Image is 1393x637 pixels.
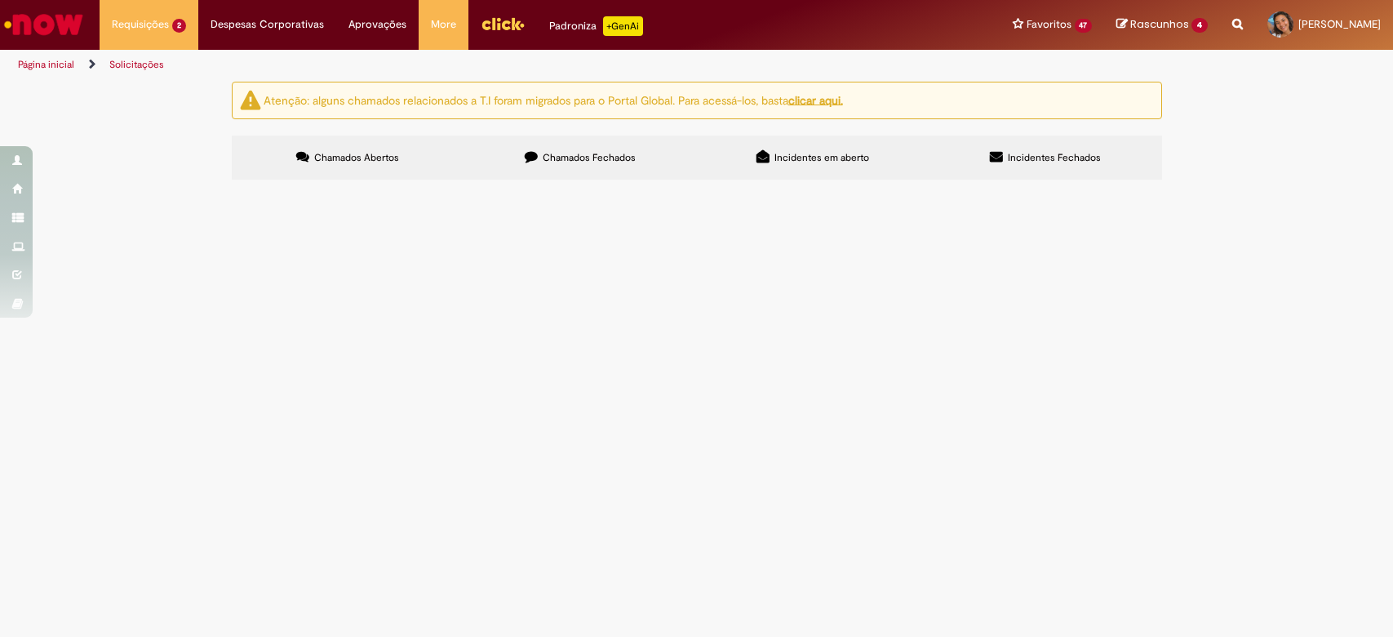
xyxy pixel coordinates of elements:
[1191,18,1208,33] span: 4
[1130,16,1189,32] span: Rascunhos
[481,11,525,36] img: click_logo_yellow_360x200.png
[264,92,843,107] ng-bind-html: Atenção: alguns chamados relacionados a T.I foram migrados para o Portal Global. Para acessá-los,...
[112,16,169,33] span: Requisições
[314,151,399,164] span: Chamados Abertos
[788,92,843,107] a: clicar aqui.
[18,58,74,71] a: Página inicial
[172,19,186,33] span: 2
[543,151,636,164] span: Chamados Fechados
[1075,19,1093,33] span: 47
[1298,17,1381,31] span: [PERSON_NAME]
[774,151,869,164] span: Incidentes em aberto
[431,16,456,33] span: More
[348,16,406,33] span: Aprovações
[109,58,164,71] a: Solicitações
[1008,151,1101,164] span: Incidentes Fechados
[1027,16,1071,33] span: Favoritos
[603,16,643,36] p: +GenAi
[12,50,916,80] ul: Trilhas de página
[549,16,643,36] div: Padroniza
[1116,17,1208,33] a: Rascunhos
[2,8,86,41] img: ServiceNow
[211,16,324,33] span: Despesas Corporativas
